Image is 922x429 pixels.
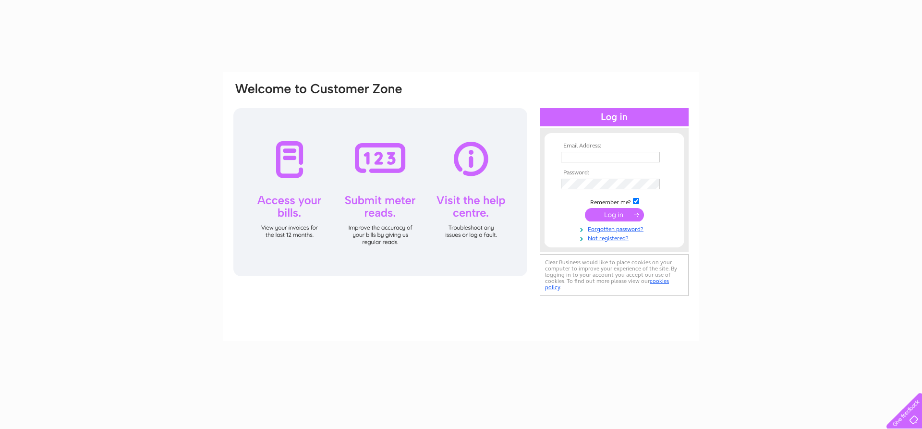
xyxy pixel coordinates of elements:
td: Remember me? [558,196,670,206]
a: Not registered? [561,233,670,242]
div: Clear Business would like to place cookies on your computer to improve your experience of the sit... [540,254,689,296]
input: Submit [585,208,644,221]
th: Password: [558,170,670,176]
a: cookies policy [545,278,669,291]
a: Forgotten password? [561,224,670,233]
th: Email Address: [558,143,670,149]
